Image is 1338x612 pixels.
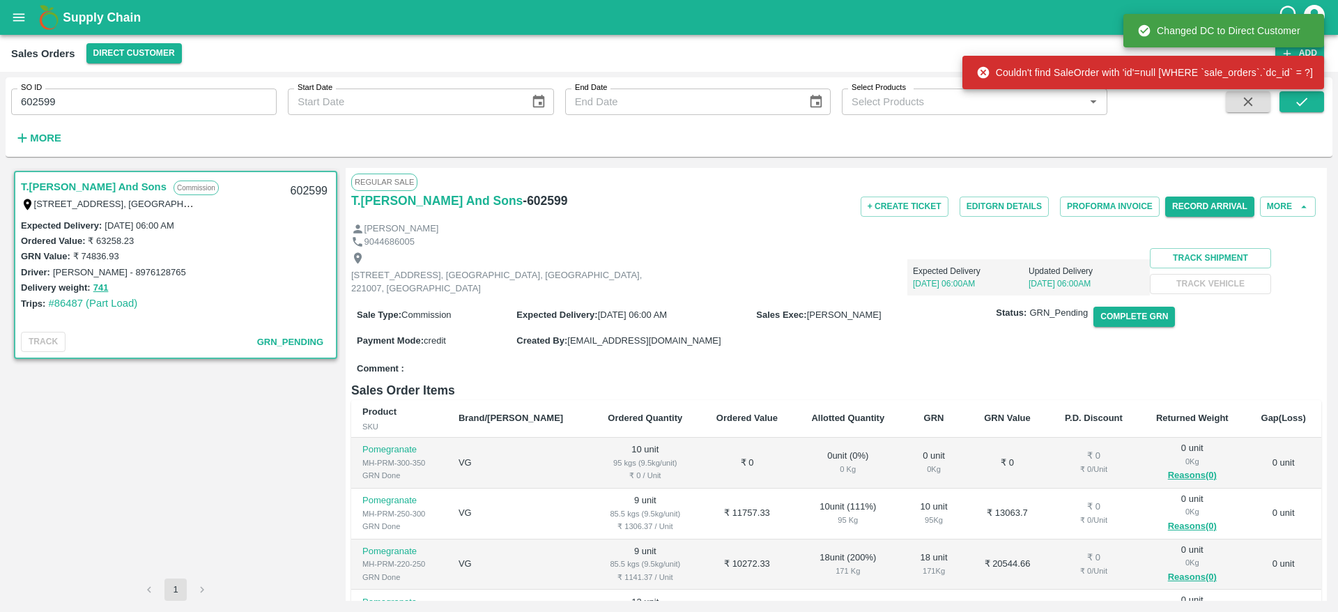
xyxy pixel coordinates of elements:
[976,60,1313,85] div: Couldn't find SaleOrder with 'id'=null [WHERE `sale_orders`.`dc_id` = ?]
[913,450,955,475] div: 0 unit
[53,267,186,277] label: [PERSON_NAME] - 8976128765
[136,579,215,601] nav: pagination navigation
[351,381,1321,400] h6: Sales Order Items
[447,438,591,489] td: VG
[174,181,219,195] p: Commission
[362,545,436,558] p: Pomegranate
[1060,197,1160,217] button: Proforma Invoice
[357,335,424,346] label: Payment Mode :
[575,82,607,93] label: End Date
[105,220,174,231] label: [DATE] 06:00 AM
[34,198,457,209] label: [STREET_ADDRESS], [GEOGRAPHIC_DATA], [GEOGRAPHIC_DATA], 221007, [GEOGRAPHIC_DATA]
[21,236,85,246] label: Ordered Value:
[966,438,1049,489] td: ₹ 0
[861,197,948,217] button: + Create Ticket
[21,82,42,93] label: SO ID
[21,267,50,277] label: Driver:
[700,489,794,540] td: ₹ 11757.33
[362,469,436,482] div: GRN Done
[1150,468,1234,484] button: Reasons(0)
[516,309,597,320] label: Expected Delivery :
[1060,463,1128,475] div: ₹ 0 / Unit
[913,463,955,475] div: 0 Kg
[913,265,1029,277] p: Expected Delivery
[1156,413,1229,423] b: Returned Weight
[1245,489,1321,540] td: 0 unit
[700,438,794,489] td: ₹ 0
[1093,307,1175,327] button: Complete GRN
[590,540,700,590] td: 9 unit
[11,89,277,115] input: Enter SO ID
[1060,514,1128,526] div: ₹ 0 / Unit
[846,93,1080,111] input: Select Products
[459,413,563,423] b: Brand/[PERSON_NAME]
[1150,248,1271,268] button: Track Shipment
[351,191,523,211] a: T.[PERSON_NAME] And Sons
[1261,413,1306,423] b: Gap(Loss)
[913,565,955,577] div: 171 Kg
[447,489,591,540] td: VG
[716,413,778,423] b: Ordered Value
[608,413,682,423] b: Ordered Quantity
[3,1,35,33] button: open drawer
[1150,556,1234,569] div: 0 Kg
[63,8,1277,27] a: Supply Chain
[282,175,336,208] div: 602599
[1150,442,1234,484] div: 0 unit
[601,520,689,533] div: ₹ 1306.37 / Unit
[966,540,1049,590] td: ₹ 20544.66
[1260,197,1316,217] button: More
[362,596,436,609] p: Pomegranate
[565,89,797,115] input: End Date
[21,251,70,261] label: GRN Value:
[913,514,955,526] div: 95 Kg
[21,220,102,231] label: Expected Delivery :
[1060,551,1128,565] div: ₹ 0
[1150,455,1234,468] div: 0 Kg
[1029,277,1144,290] p: [DATE] 06:00AM
[351,269,665,295] p: [STREET_ADDRESS], [GEOGRAPHIC_DATA], [GEOGRAPHIC_DATA], 221007, [GEOGRAPHIC_DATA]
[357,362,404,376] label: Comment :
[1245,438,1321,489] td: 0 unit
[913,500,955,526] div: 10 unit
[21,298,45,309] label: Trips:
[93,280,109,296] button: 741
[88,236,134,246] label: ₹ 63258.23
[11,126,65,150] button: More
[601,457,689,469] div: 95 kgs (9.5kg/unit)
[913,277,1029,290] p: [DATE] 06:00AM
[288,89,520,115] input: Start Date
[590,489,700,540] td: 9 unit
[362,420,436,433] div: SKU
[1150,505,1234,518] div: 0 Kg
[362,443,436,457] p: Pomegranate
[966,489,1049,540] td: ₹ 13063.7
[590,438,700,489] td: 10 unit
[1150,493,1234,535] div: 0 unit
[567,335,721,346] span: [EMAIL_ADDRESS][DOMAIN_NAME]
[525,89,552,115] button: Choose date
[806,463,891,475] div: 0 Kg
[806,514,891,526] div: 95 Kg
[1029,265,1144,277] p: Updated Delivery
[1150,544,1234,586] div: 0 unit
[806,551,891,577] div: 18 unit ( 200 %)
[1029,307,1088,320] span: GRN_Pending
[811,413,884,423] b: Allotted Quantity
[164,579,187,601] button: page 1
[523,191,567,211] h6: - 602599
[35,3,63,31] img: logo
[1137,18,1300,43] div: Changed DC to Direct Customer
[806,565,891,577] div: 171 Kg
[1065,413,1123,423] b: P.D. Discount
[960,197,1049,217] button: EditGRN Details
[1150,569,1234,586] button: Reasons(0)
[86,43,182,63] button: Select DC
[257,337,323,347] span: GRN_Pending
[298,82,332,93] label: Start Date
[756,309,806,320] label: Sales Exec :
[30,132,61,144] strong: More
[1302,3,1327,32] div: account of current user
[447,540,591,590] td: VG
